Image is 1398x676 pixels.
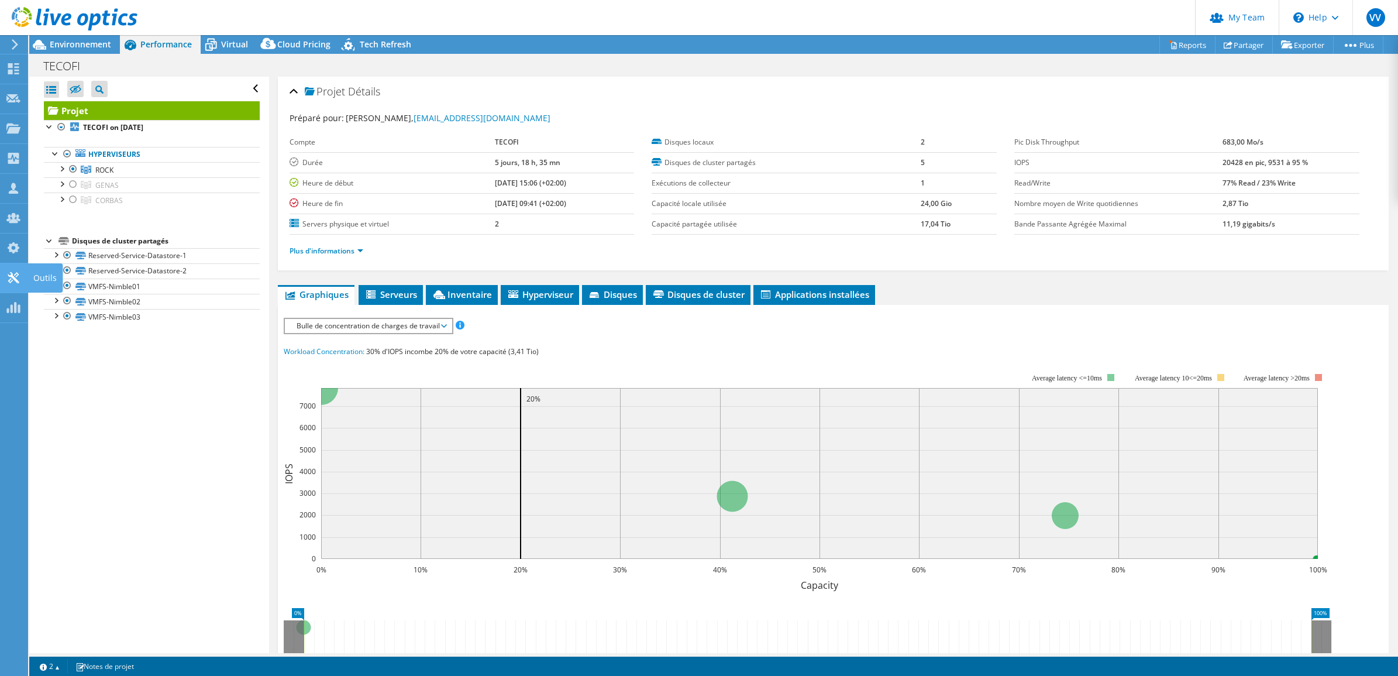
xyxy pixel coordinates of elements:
[1032,374,1102,382] tspan: Average latency <=10ms
[284,289,349,300] span: Graphiques
[277,39,330,50] span: Cloud Pricing
[1333,36,1383,54] a: Plus
[348,84,380,98] span: Détails
[1293,12,1304,23] svg: \n
[283,463,295,483] text: IOPS
[1014,136,1223,148] label: Pic Disk Throughput
[1135,374,1212,382] tspan: Average latency 10<=20ms
[652,198,921,210] label: Capacité locale utilisée
[299,466,316,476] text: 4000
[290,218,495,230] label: Servers physique et virtuel
[291,319,446,333] span: Bulle de concentration de charges de travail
[44,162,260,177] a: ROCK
[312,554,316,564] text: 0
[44,294,260,309] a: VMFS-Nimble02
[1243,374,1309,382] text: Average latency >20ms
[1223,198,1248,208] b: 2,87 Tio
[299,488,316,498] text: 3000
[290,177,495,189] label: Heure de début
[1366,8,1385,27] span: VV
[526,394,540,404] text: 20%
[67,659,142,674] a: Notes de projet
[652,177,921,189] label: Exécutions de collecteur
[921,219,951,229] b: 17,04 Tio
[44,147,260,162] a: Hyperviseurs
[1223,157,1308,167] b: 20428 en pic, 9531 à 95 %
[83,122,143,132] b: TECOFI on [DATE]
[921,157,925,167] b: 5
[44,248,260,263] a: Reserved-Service-Datastore-1
[495,137,519,147] b: TECOFI
[921,178,925,188] b: 1
[299,423,316,433] text: 6000
[1159,36,1215,54] a: Reports
[1223,178,1296,188] b: 77% Read / 23% Write
[495,198,566,208] b: [DATE] 09:41 (+02:00)
[32,659,68,674] a: 2
[95,195,123,205] span: CORBAS
[299,401,316,411] text: 7000
[652,157,921,169] label: Disques de cluster partagés
[495,178,566,188] b: [DATE] 15:06 (+02:00)
[44,193,260,208] a: CORBAS
[1223,219,1275,229] b: 11,19 gigabits/s
[1223,137,1263,147] b: 683,00 Mo/s
[290,198,495,210] label: Heure de fin
[507,289,573,300] span: Hyperviseur
[360,39,411,50] span: Tech Refresh
[1012,565,1026,575] text: 70%
[95,165,113,175] span: ROCK
[588,289,637,300] span: Disques
[1014,177,1223,189] label: Read/Write
[299,510,316,520] text: 2000
[713,565,727,575] text: 40%
[801,579,839,592] text: Capacity
[284,346,364,356] span: Workload Concentration:
[1309,565,1327,575] text: 100%
[346,112,550,123] span: [PERSON_NAME],
[290,157,495,169] label: Durée
[44,309,260,324] a: VMFS-Nimble03
[290,246,363,256] a: Plus d'informations
[44,177,260,193] a: GENAS
[38,60,98,73] h1: TECOFI
[44,101,260,120] a: Projet
[1272,36,1334,54] a: Exporter
[432,289,492,300] span: Inventaire
[1215,36,1273,54] a: Partager
[414,565,428,575] text: 10%
[921,198,952,208] b: 24,00 Gio
[44,263,260,279] a: Reserved-Service-Datastore-2
[299,532,316,542] text: 1000
[316,565,326,575] text: 0%
[495,157,560,167] b: 5 jours, 18 h, 35 mn
[1211,565,1225,575] text: 90%
[759,289,869,300] span: Applications installées
[299,445,316,455] text: 5000
[221,39,248,50] span: Virtual
[652,136,921,148] label: Disques locaux
[921,137,925,147] b: 2
[364,289,417,300] span: Serveurs
[414,112,550,123] a: [EMAIL_ADDRESS][DOMAIN_NAME]
[50,39,111,50] span: Environnement
[514,565,528,575] text: 20%
[652,289,745,300] span: Disques de cluster
[305,86,345,98] span: Projet
[912,565,926,575] text: 60%
[44,279,260,294] a: VMFS-Nimble01
[613,565,627,575] text: 30%
[44,120,260,135] a: TECOFI on [DATE]
[290,136,495,148] label: Compte
[1111,565,1125,575] text: 80%
[1014,198,1223,210] label: Nombre moyen de Write quotidiennes
[366,346,539,356] span: 30% d'IOPS incombe 20% de votre capacité (3,41 Tio)
[72,234,260,248] div: Disques de cluster partagés
[495,219,499,229] b: 2
[27,263,63,293] div: Outils
[812,565,827,575] text: 50%
[140,39,192,50] span: Performance
[1014,157,1223,169] label: IOPS
[1014,218,1223,230] label: Bande Passante Agrégée Maximal
[652,218,921,230] label: Capacité partagée utilisée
